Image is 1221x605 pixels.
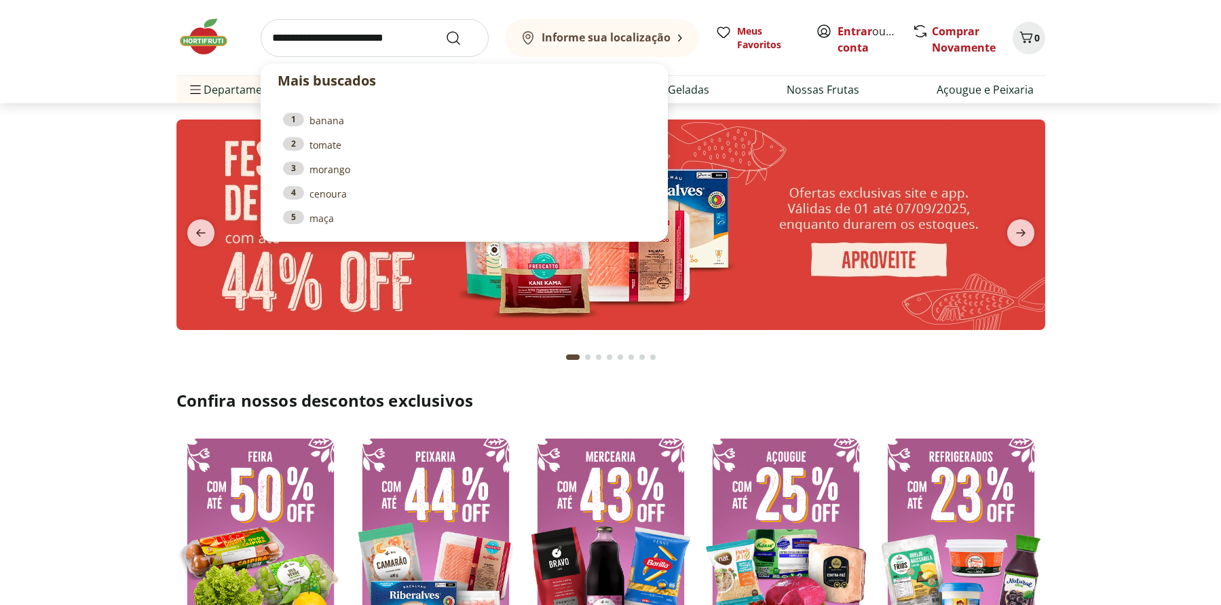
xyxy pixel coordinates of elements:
[626,341,637,373] button: Go to page 6 from fs-carousel
[932,24,996,55] a: Comprar Novamente
[838,24,912,55] a: Criar conta
[283,162,645,177] a: 3morango
[715,24,800,52] a: Meus Favoritos
[615,341,626,373] button: Go to page 5 from fs-carousel
[176,16,244,57] img: Hortifruti
[996,219,1045,246] button: next
[787,81,859,98] a: Nossas Frutas
[283,137,304,151] div: 2
[283,137,645,152] a: 2tomate
[582,341,593,373] button: Go to page 2 from fs-carousel
[593,341,604,373] button: Go to page 3 from fs-carousel
[187,73,285,106] span: Departamentos
[283,162,304,175] div: 3
[283,186,645,201] a: 4cenoura
[283,113,304,126] div: 1
[176,219,225,246] button: previous
[647,341,658,373] button: Go to page 8 from fs-carousel
[1034,31,1040,44] span: 0
[838,24,872,39] a: Entrar
[1013,22,1045,54] button: Carrinho
[283,210,304,224] div: 5
[937,81,1034,98] a: Açougue e Peixaria
[838,23,898,56] span: ou
[187,73,204,106] button: Menu
[176,390,1045,411] h2: Confira nossos descontos exclusivos
[283,210,645,225] a: 5maça
[542,30,671,45] b: Informe sua localização
[278,71,651,91] p: Mais buscados
[505,19,699,57] button: Informe sua localização
[283,113,645,128] a: 1banana
[261,19,489,57] input: search
[637,341,647,373] button: Go to page 7 from fs-carousel
[445,30,478,46] button: Submit Search
[737,24,800,52] span: Meus Favoritos
[563,341,582,373] button: Current page from fs-carousel
[283,186,304,200] div: 4
[604,341,615,373] button: Go to page 4 from fs-carousel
